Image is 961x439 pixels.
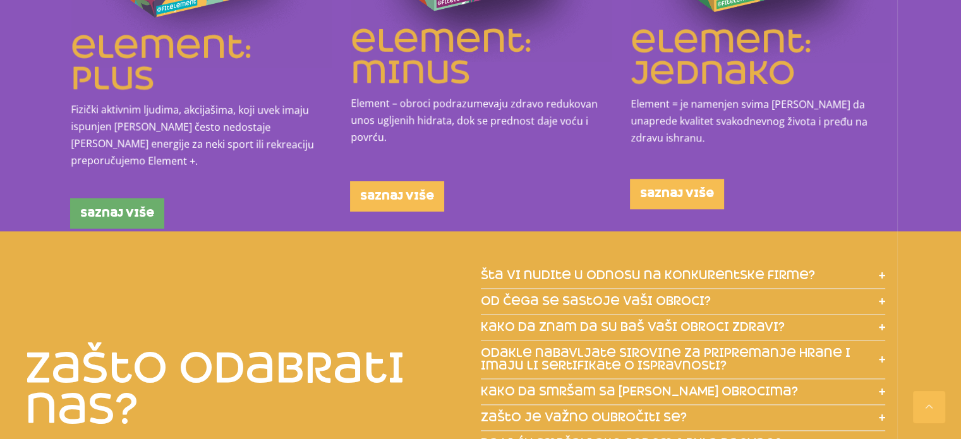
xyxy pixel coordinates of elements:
p: Element = je namenjen svima [PERSON_NAME] da unaprede kvalitet svakodnevnog života i pređu na zdr... [631,95,892,148]
span: odakle nabavljate sirovine za pripremanje hrane i imaju li sertifikate o ispravnosti? [481,347,867,372]
span: kako da znam da su baš vaši obroci zdravi? [481,321,785,334]
p: Element – obroci podrazumevaju zdravo redukovan unos ugljenih hidrata, dok se prednost daje voću ... [351,95,612,147]
a: saznaj više [70,198,164,228]
h2: zašto odabrati nas? [25,348,481,430]
p: Fizički aktivnim ljudima, akcijašima, koji uvek imaju ispunjen [PERSON_NAME] često nedostaje [PER... [71,101,332,171]
span: saznaj više [80,208,154,218]
a: element: minus [351,20,531,92]
a: saznaj više [630,179,724,209]
a: saznaj više [350,181,444,211]
span: od čega se sastoje vaši obroci? [481,295,711,308]
a: element: plus [71,26,251,99]
span: zašto je važno oubročiti se? [481,411,687,424]
span: saznaj više [640,189,714,199]
a: element: jednako [631,20,812,93]
span: šta vi nudite u odnosu na konkurentske firme? [481,269,815,282]
span: saznaj više [360,191,434,201]
span: kako da smršam sa [PERSON_NAME] obrocima? [481,385,798,398]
